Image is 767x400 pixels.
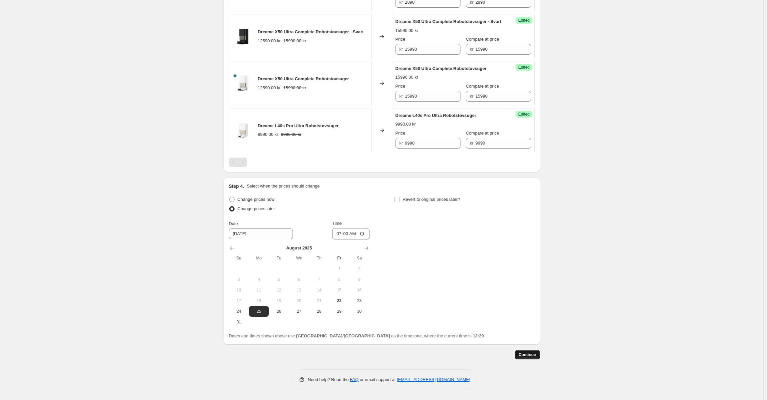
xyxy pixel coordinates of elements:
[252,277,266,282] span: 4
[395,84,405,89] span: Price
[238,206,275,211] span: Change prices later
[258,38,281,44] div: 12590.00 kr
[232,319,246,325] span: 31
[395,131,405,136] span: Price
[308,377,350,382] span: Need help? Read the
[258,76,349,81] span: Dreame X50 Ultra Complete Robotstøvsuger
[247,183,320,190] p: Select when the prices should change
[232,277,246,282] span: 3
[329,295,349,306] button: Today Friday August 22 2025
[272,287,286,293] span: 12
[349,295,369,306] button: Saturday August 23 2025
[352,287,367,293] span: 16
[249,306,269,317] button: Monday August 25 2025
[258,123,339,128] span: Dreame L40s Pro Ultra Robotstøvsuger
[349,306,369,317] button: Saturday August 30 2025
[399,141,403,146] span: kr
[397,377,470,382] a: [EMAIL_ADDRESS][DOMAIN_NAME]
[312,287,327,293] span: 14
[519,352,536,357] span: Continue
[232,298,246,303] span: 17
[359,377,397,382] span: or email support at
[395,27,418,34] div: 15990.00 kr
[332,228,370,239] input: 12:00
[229,333,484,338] span: Dates and times shown above use as the timezone, where the current time is
[289,274,309,285] button: Wednesday August 6 2025
[395,74,418,81] div: 15990.00 kr
[228,243,237,253] button: Show previous month, July 2025
[229,253,249,263] th: Sunday
[312,298,327,303] span: 21
[395,121,416,128] div: 9990.00 kr
[515,350,540,359] button: Continue
[470,141,473,146] span: kr
[229,317,249,327] button: Sunday August 31 2025
[281,131,301,138] strike: 9990.00 kr
[362,243,371,253] button: Show next month, September 2025
[269,253,289,263] th: Tuesday
[352,266,367,271] span: 2
[232,255,246,261] span: Su
[312,255,327,261] span: Th
[329,306,349,317] button: Friday August 29 2025
[289,285,309,295] button: Wednesday August 13 2025
[332,221,342,226] span: Time
[289,253,309,263] th: Wednesday
[249,285,269,295] button: Monday August 11 2025
[395,37,405,42] span: Price
[229,183,244,190] h2: Step 4.
[229,158,247,167] nav: Pagination
[283,85,306,91] strike: 15990.00 kr
[249,253,269,263] th: Monday
[350,377,359,382] a: FAQ
[272,255,286,261] span: Tu
[352,277,367,282] span: 9
[332,266,347,271] span: 1
[395,113,476,118] span: Dreame L40s Pro Ultra Robotstøvsuger
[269,274,289,285] button: Tuesday August 5 2025
[252,309,266,314] span: 25
[312,277,327,282] span: 7
[395,19,501,24] span: Dreame X50 Ultra Complete Robotstøvsuger - Svart
[292,298,306,303] span: 20
[233,120,253,140] img: L40S_Pro_Ultra--total-top_80x.jpg
[272,309,286,314] span: 26
[309,274,329,285] button: Thursday August 7 2025
[352,309,367,314] span: 30
[518,18,529,23] span: Edited
[395,66,487,71] span: Dreame X50 Ultra Complete Robotstøvsuger
[292,277,306,282] span: 6
[229,306,249,317] button: Sunday August 24 2025
[349,285,369,295] button: Saturday August 16 2025
[292,309,306,314] span: 27
[309,285,329,295] button: Thursday August 14 2025
[332,277,347,282] span: 8
[229,274,249,285] button: Sunday August 3 2025
[238,197,275,202] span: Change prices now
[466,131,499,136] span: Compare at price
[233,73,253,93] img: Total-Right-_-_01_80x.png
[292,255,306,261] span: We
[349,263,369,274] button: Saturday August 2 2025
[229,295,249,306] button: Sunday August 17 2025
[229,228,293,239] input: 8/22/2025
[292,287,306,293] span: 13
[232,309,246,314] span: 24
[399,94,403,99] span: kr
[309,306,329,317] button: Thursday August 28 2025
[399,47,403,52] span: kr
[272,298,286,303] span: 19
[252,287,266,293] span: 11
[233,27,253,47] img: Total-Right-_-_01_609b3897-c73d-4e72-bce8-bee9485a58b8_80x.webp
[329,274,349,285] button: Friday August 8 2025
[283,38,306,44] strike: 15990.00 kr
[332,255,347,261] span: Fr
[249,274,269,285] button: Monday August 4 2025
[269,306,289,317] button: Tuesday August 26 2025
[258,85,281,91] div: 12590.00 kr
[296,333,390,338] b: [GEOGRAPHIC_DATA]/[GEOGRAPHIC_DATA]
[352,298,367,303] span: 23
[518,65,529,70] span: Edited
[252,298,266,303] span: 18
[332,287,347,293] span: 15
